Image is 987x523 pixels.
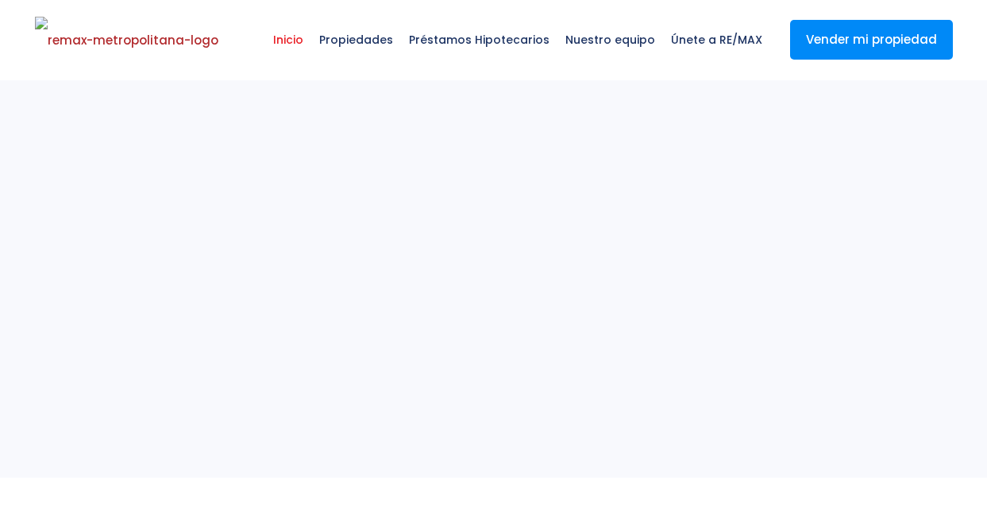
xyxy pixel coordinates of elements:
[35,17,218,64] img: remax-metropolitana-logo
[557,16,663,64] span: Nuestro equipo
[663,16,770,64] span: Únete a RE/MAX
[790,20,953,60] a: Vender mi propiedad
[265,16,311,64] span: Inicio
[311,16,401,64] span: Propiedades
[401,16,557,64] span: Préstamos Hipotecarios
